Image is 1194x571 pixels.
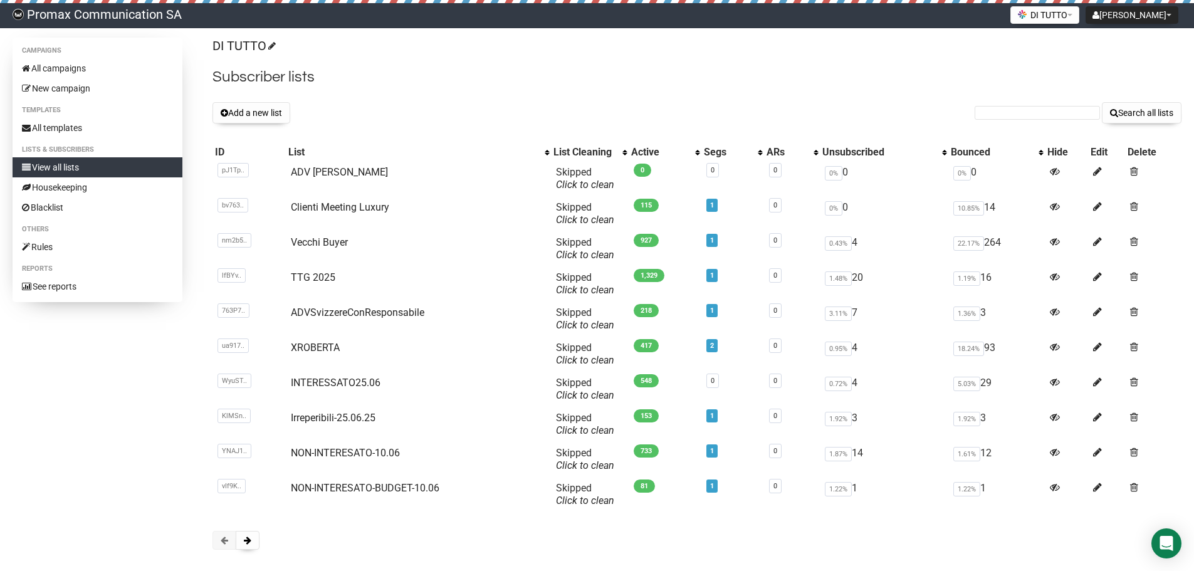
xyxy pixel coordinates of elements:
a: DI TUTTO [212,38,274,53]
span: 927 [634,234,659,247]
span: 1.36% [953,306,980,321]
li: Campaigns [13,43,182,58]
img: 88c7fc33e09b74c4e8267656e4bfd945 [13,9,24,20]
span: 0 [634,164,651,177]
a: Click to clean [556,319,614,331]
a: See reports [13,276,182,296]
td: 14 [948,196,1045,231]
span: 81 [634,479,655,493]
li: Others [13,222,182,237]
span: WyuST.. [217,374,251,388]
span: 1.22% [953,482,980,496]
td: 3 [820,407,949,442]
span: bv763.. [217,198,248,212]
th: ARs: No sort applied, activate to apply an ascending sort [764,144,820,161]
span: Skipped [556,201,614,226]
a: INTERESSATO25.06 [291,377,380,389]
a: NON-INTERESATO-BUDGET-10.06 [291,482,439,494]
span: Skipped [556,447,614,471]
a: 0 [773,482,777,490]
a: Irreperibili-25.06.25 [291,412,375,424]
span: 0% [825,166,842,181]
span: Skipped [556,412,614,436]
span: 1.92% [953,412,980,426]
a: 0 [773,201,777,209]
div: List [288,146,538,159]
a: 2 [710,342,714,350]
span: 548 [634,374,659,387]
button: Add a new list [212,102,290,123]
span: 1.19% [953,271,980,286]
span: Skipped [556,342,614,366]
span: 18.24% [953,342,984,356]
a: 0 [773,271,777,280]
span: 417 [634,339,659,352]
td: 4 [820,231,949,266]
div: Open Intercom Messenger [1151,528,1181,558]
td: 0 [820,161,949,196]
td: 4 [820,372,949,407]
td: 14 [820,442,949,477]
a: 1 [710,236,714,244]
td: 264 [948,231,1045,266]
a: ADVSvizzereConResponsabile [291,306,424,318]
a: NON-INTERESATO-10.06 [291,447,400,459]
a: Click to clean [556,495,614,506]
a: Click to clean [556,284,614,296]
a: 0 [773,412,777,420]
span: vIf9K.. [217,479,246,493]
button: DI TUTTO [1010,6,1079,24]
span: 1.87% [825,447,852,461]
div: Active [631,146,688,159]
span: ua917.. [217,338,249,353]
td: 3 [948,407,1045,442]
a: Clienti Meeting Luxury [291,201,389,213]
a: 0 [773,447,777,455]
th: Edit: No sort applied, sorting is disabled [1088,144,1125,161]
span: lfBYv.. [217,268,246,283]
span: 0.72% [825,377,852,391]
th: ID: No sort applied, sorting is disabled [212,144,286,161]
a: Housekeeping [13,177,182,197]
a: Click to clean [556,354,614,366]
a: 0 [773,236,777,244]
a: View all lists [13,157,182,177]
button: [PERSON_NAME] [1086,6,1178,24]
a: Click to clean [556,179,614,191]
div: Delete [1128,146,1179,159]
th: List Cleaning: No sort applied, activate to apply an ascending sort [551,144,629,161]
span: Skipped [556,166,614,191]
a: ADV [PERSON_NAME] [291,166,388,178]
span: pJ1Tp.. [217,163,249,177]
button: Search all lists [1102,102,1181,123]
span: 218 [634,304,659,317]
span: 0% [825,201,842,216]
td: 29 [948,372,1045,407]
td: 1 [820,477,949,512]
a: 0 [773,166,777,174]
span: 1.48% [825,271,852,286]
td: 7 [820,301,949,337]
div: Hide [1047,146,1086,159]
span: 22.17% [953,236,984,251]
div: ID [215,146,283,159]
a: XROBERTA [291,342,340,354]
th: Unsubscribed: No sort applied, activate to apply an ascending sort [820,144,949,161]
li: Lists & subscribers [13,142,182,157]
a: 0 [773,306,777,315]
span: 153 [634,409,659,422]
a: All campaigns [13,58,182,78]
a: 0 [711,377,715,385]
th: Bounced: No sort applied, activate to apply an ascending sort [948,144,1045,161]
a: Click to clean [556,389,614,401]
span: 115 [634,199,659,212]
span: Skipped [556,271,614,296]
span: 763P7.. [217,303,249,318]
th: Active: No sort applied, activate to apply an ascending sort [629,144,701,161]
span: Skipped [556,306,614,331]
a: 1 [710,201,714,209]
a: 0 [773,377,777,385]
a: Click to clean [556,249,614,261]
td: 12 [948,442,1045,477]
td: 4 [820,337,949,372]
